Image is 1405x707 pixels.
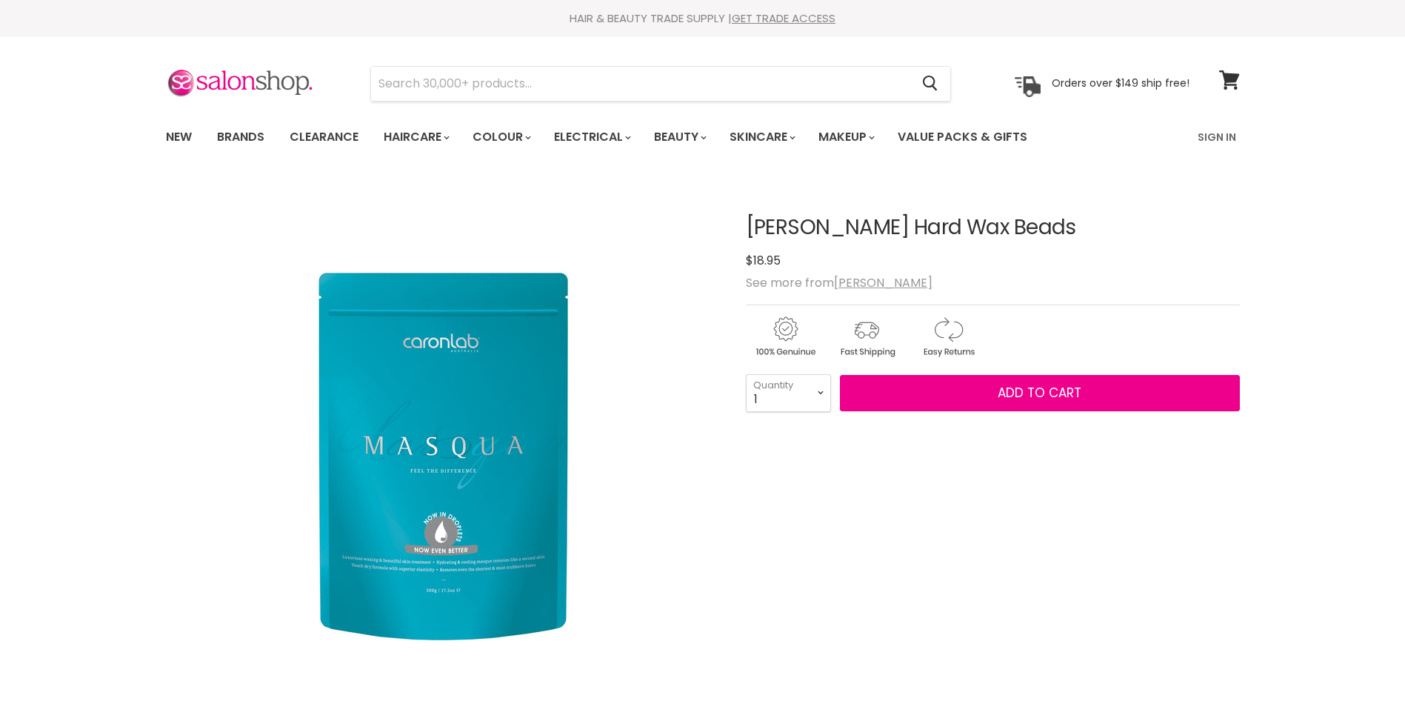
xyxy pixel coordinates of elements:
a: [PERSON_NAME] [834,274,932,291]
form: Product [370,66,951,102]
img: genuine.gif [746,314,824,359]
a: Haircare [373,122,458,153]
select: Quantity [746,374,831,411]
a: Electrical [543,122,640,153]
img: returns.gif [909,314,987,359]
a: Beauty [643,122,715,153]
a: Value Packs & Gifts [887,122,1038,153]
span: See more from [746,274,932,291]
a: Skincare [718,122,804,153]
div: HAIR & BEAUTY TRADE SUPPLY | [147,11,1258,26]
button: Search [911,67,950,101]
a: GET TRADE ACCESS [732,10,835,26]
a: Brands [206,122,276,153]
a: Makeup [807,122,884,153]
button: Add to cart [840,375,1240,412]
input: Search [371,67,911,101]
img: shipping.gif [827,314,906,359]
a: Colour [461,122,540,153]
h1: [PERSON_NAME] Hard Wax Beads [746,216,1240,239]
a: Clearance [278,122,370,153]
a: Sign In [1189,122,1245,153]
span: Add to cart [998,384,1081,402]
p: Orders over $149 ship free! [1052,76,1189,90]
nav: Main [147,116,1258,159]
a: New [155,122,203,153]
span: $18.95 [746,252,781,269]
ul: Main menu [155,116,1114,159]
